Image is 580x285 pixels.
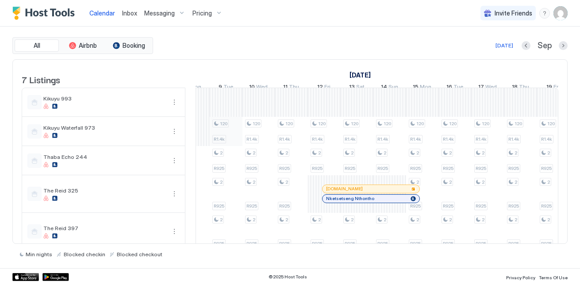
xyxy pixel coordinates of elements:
span: R925 [443,203,453,209]
span: Fri [324,83,330,92]
span: 2 [384,150,386,156]
span: 2 [318,150,321,156]
span: R925 [345,241,355,246]
span: R1.4k [541,136,552,142]
span: 120 [547,121,555,127]
span: 120 [384,121,391,127]
span: Blocked checkin [64,251,105,258]
span: Kikuyu 993 [43,95,165,102]
span: 2 [253,217,255,223]
div: Host Tools Logo [12,7,79,20]
span: 120 [449,121,457,127]
span: 2 [515,150,517,156]
div: tab-group [12,37,153,54]
a: Privacy Policy [506,272,535,281]
span: 2 [220,217,223,223]
span: R1.4k [476,136,487,142]
span: R925 [476,203,486,209]
a: September 13, 2025 [347,81,367,94]
span: 12 [317,83,323,92]
span: R925 [279,241,290,246]
button: Airbnb [61,39,105,52]
span: Nketsetseng Nthontho [326,196,374,201]
a: September 16, 2025 [444,81,465,94]
span: 9 [219,83,222,92]
span: R1.4k [345,136,356,142]
span: 18 [512,83,518,92]
span: 2 [285,150,288,156]
span: 120 [318,121,326,127]
span: Sun [388,83,398,92]
span: Thu [289,83,299,92]
span: R925 [345,166,355,171]
span: R1.4k [246,136,257,142]
span: 120 [482,121,489,127]
a: September 15, 2025 [411,81,434,94]
a: September 17, 2025 [476,81,499,94]
span: R925 [214,241,224,246]
span: R925 [246,166,257,171]
span: 16 [446,83,452,92]
span: 2 [285,217,288,223]
span: R1.4k [312,136,323,142]
span: R925 [279,203,290,209]
span: 2 [515,217,517,223]
a: September 19, 2025 [544,81,562,94]
span: 2 [482,217,484,223]
span: 2 [253,150,255,156]
span: Airbnb [79,42,97,50]
span: The Reid 325 [43,187,165,194]
span: 2 [318,217,321,223]
span: R925 [410,241,421,246]
span: Min nights [26,251,52,258]
span: R925 [312,166,323,171]
button: More options [169,226,180,237]
span: R925 [476,241,486,246]
span: R1.4k [279,136,290,142]
span: 2 [220,150,223,156]
span: R925 [443,241,453,246]
span: 2 [547,179,550,185]
button: Previous month [522,41,530,50]
span: 120 [253,121,260,127]
div: App Store [12,273,39,281]
span: Wed [485,83,497,92]
a: September 14, 2025 [379,81,400,94]
span: R925 [508,166,519,171]
button: [DATE] [494,40,515,51]
span: 2 [449,150,452,156]
a: September 1, 2025 [347,69,373,81]
span: 11 [283,83,288,92]
span: Inbox [122,9,137,17]
a: September 11, 2025 [281,81,301,94]
span: 2 [416,150,419,156]
span: 120 [220,121,227,127]
span: 14 [381,83,387,92]
span: 2 [384,217,386,223]
span: R925 [541,203,552,209]
span: All [34,42,40,50]
a: September 12, 2025 [315,81,333,94]
span: 7 Listings [22,73,60,86]
span: 10 [249,83,255,92]
span: Sat [356,83,365,92]
span: The Reid 397 [43,225,165,231]
span: R925 [279,166,290,171]
span: 120 [351,121,358,127]
span: Blocked checkout [117,251,162,258]
span: 2 [515,179,517,185]
span: Fri [553,83,560,92]
span: Booking [123,42,145,50]
div: menu [169,189,180,199]
a: September 18, 2025 [510,81,531,94]
div: Google Play Store [42,273,69,281]
span: 120 [416,121,424,127]
span: R1.4k [410,136,421,142]
div: menu [169,226,180,237]
span: R1.4k [377,136,388,142]
span: R925 [541,241,552,246]
span: Messaging [144,9,175,17]
button: More options [169,97,180,108]
button: More options [169,155,180,166]
span: 2 [547,150,550,156]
